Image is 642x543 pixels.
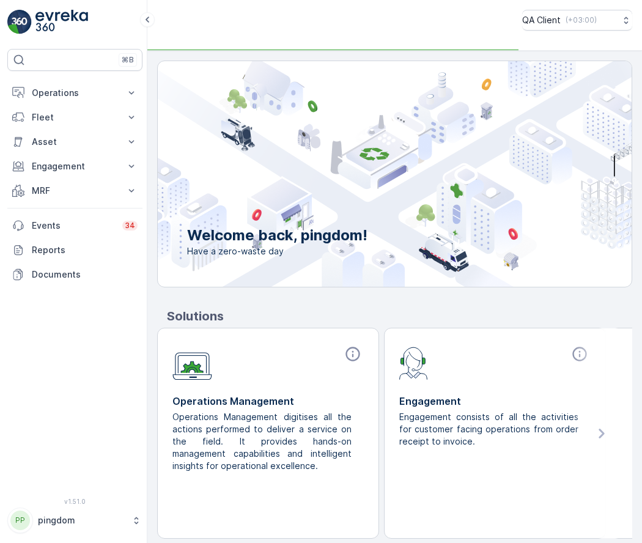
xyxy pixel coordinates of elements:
img: module-icon [399,345,428,380]
p: ⌘B [122,55,134,65]
p: Fleet [32,111,118,124]
p: 34 [125,221,135,231]
button: Asset [7,130,142,154]
p: Operations Management digitises all the actions performed to deliver a service on the field. It p... [172,411,354,472]
p: Engagement consists of all the activities for customer facing operations from order receipt to in... [399,411,581,448]
img: city illustration [103,61,632,287]
p: Engagement [32,160,118,172]
a: Documents [7,262,142,287]
button: MRF [7,179,142,203]
div: PP [10,511,30,530]
p: Operations [32,87,118,99]
button: QA Client(+03:00) [522,10,632,31]
p: Operations Management [172,394,364,408]
img: logo [7,10,32,34]
p: ( +03:00 ) [566,15,597,25]
a: Events34 [7,213,142,238]
p: Events [32,220,115,232]
button: Fleet [7,105,142,130]
p: Welcome back, pingdom! [187,226,367,245]
img: module-icon [172,345,212,380]
button: Engagement [7,154,142,179]
a: Reports [7,238,142,262]
p: Asset [32,136,118,148]
img: logo_light-DOdMpM7g.png [35,10,88,34]
button: PPpingdom [7,508,142,533]
p: MRF [32,185,118,197]
p: pingdom [38,514,125,526]
p: Documents [32,268,138,281]
p: Reports [32,244,138,256]
button: Operations [7,81,142,105]
p: QA Client [522,14,561,26]
p: Engagement [399,394,591,408]
p: Solutions [167,307,632,325]
span: Have a zero-waste day [187,245,367,257]
span: v 1.51.0 [7,498,142,505]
